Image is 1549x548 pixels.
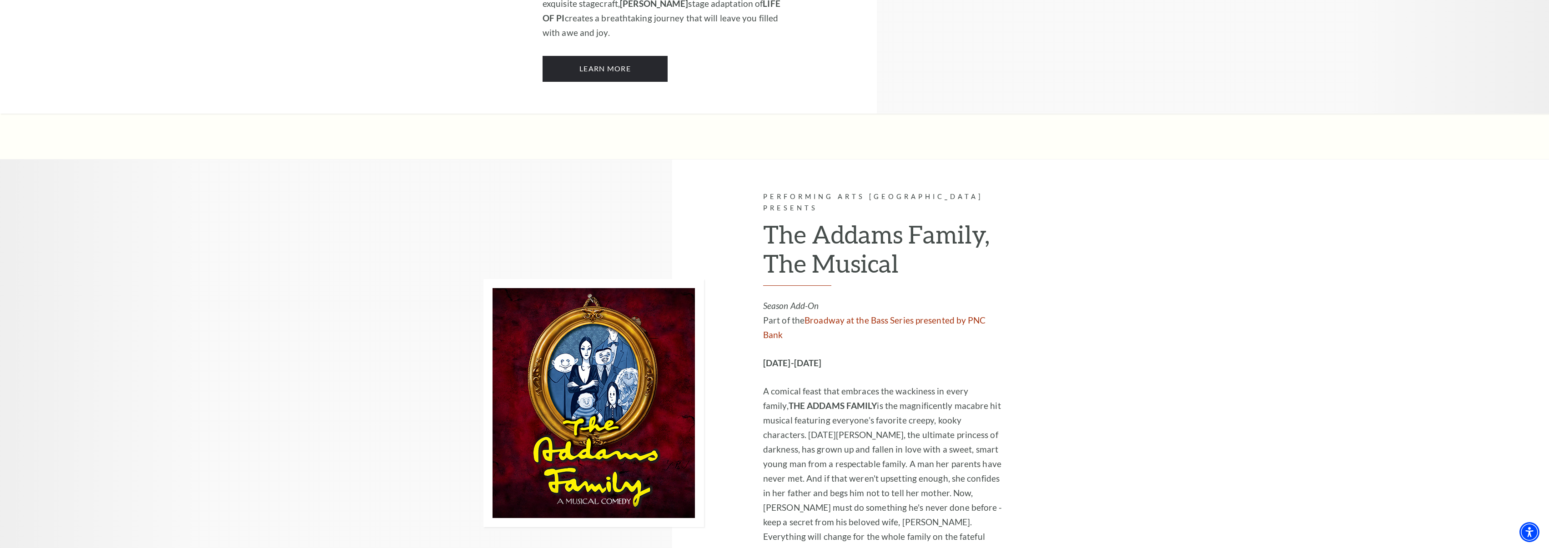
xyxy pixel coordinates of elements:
h2: The Addams Family, The Musical [763,219,1006,286]
p: Performing Arts [GEOGRAPHIC_DATA] Presents [763,191,1006,214]
div: Accessibility Menu [1519,522,1539,542]
strong: [DATE]-[DATE] [763,358,821,368]
img: Performing Arts Fort Worth Presents [483,279,704,527]
em: Season Add-On [763,300,819,311]
a: Learn More Life of Pi [543,56,668,81]
a: Broadway at the Bass Series presented by PNC Bank [763,315,986,340]
strong: THE ADDAMS FAMILY [789,400,877,411]
p: Part of the [763,299,1006,342]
